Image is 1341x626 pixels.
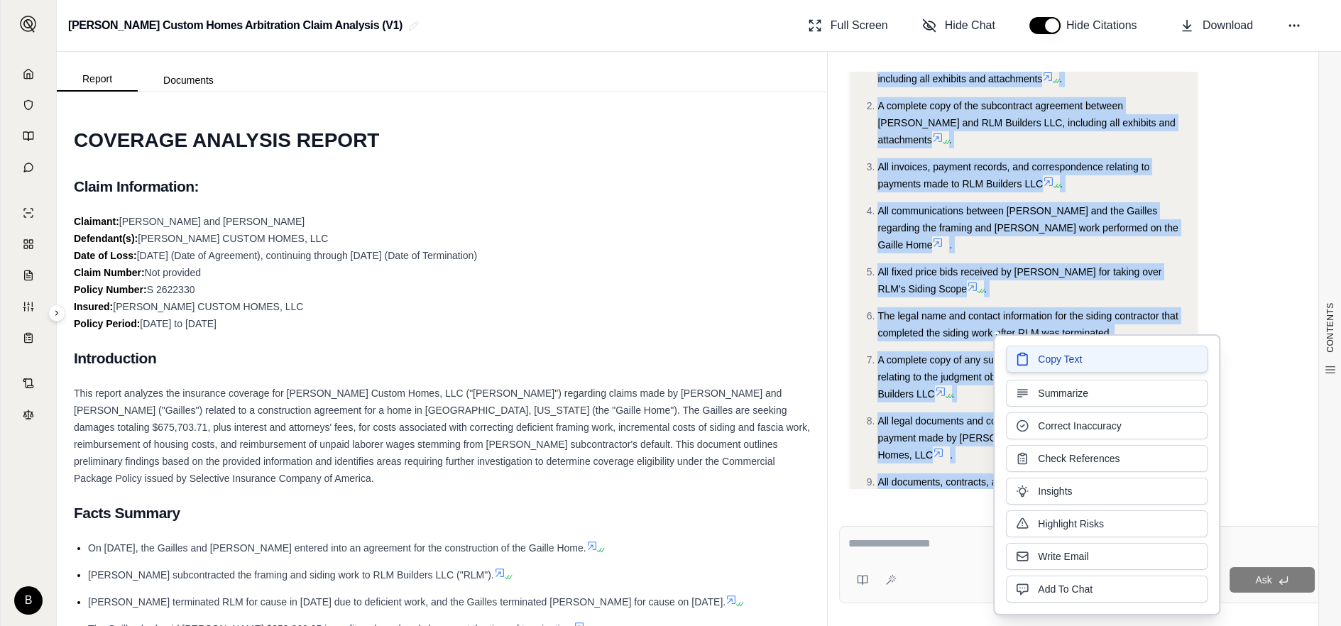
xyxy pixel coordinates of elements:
[877,310,1178,339] span: The legal name and contact information for the siding contractor that completed the siding work a...
[9,292,48,321] a: Custom Report
[839,603,1324,615] div: *Use references provided to verify information.
[9,199,48,227] a: Single Policy
[74,267,145,278] strong: Claim Number:
[877,415,1173,461] span: All legal documents and communications related to the claim for payment made by [PERSON_NAME] to ...
[1066,17,1146,34] span: Hide Citations
[48,304,65,322] button: Expand sidebar
[1038,419,1121,433] span: Correct Inaccuracy
[952,388,955,400] span: .
[1038,582,1093,596] span: Add To Chat
[1006,510,1208,537] button: Highlight Risks
[9,324,48,352] a: Coverage Table
[9,91,48,119] a: Documents Vault
[1038,549,1088,564] span: Write Email
[74,216,119,227] strong: Claimant:
[1006,412,1208,439] button: Correct Inaccuracy
[74,388,810,484] span: This report analyzes the insurance coverage for [PERSON_NAME] Custom Homes, LLC ("[PERSON_NAME]")...
[802,11,894,40] button: Full Screen
[877,476,1176,505] span: All documents, contracts, and communications concerning the claim made by the Gailles.
[949,239,952,251] span: .
[74,121,810,160] h1: COVERAGE ANALYSIS REPORT
[877,354,1178,400] span: A complete copy of any summons, complaints, or legal demands relating to the judgment obtained by...
[9,261,48,290] a: Claim Coverage
[68,13,403,38] h2: [PERSON_NAME] Custom Homes Arbitration Claim Analysis (V1)
[137,250,477,261] span: [DATE] (Date of Agreement), continuing through [DATE] (Date of Termination)
[9,400,48,429] a: Legal Search Engine
[945,17,995,34] span: Hide Chat
[1038,517,1104,531] span: Highlight Risks
[1038,352,1082,366] span: Copy Text
[877,205,1178,251] span: All communications between [PERSON_NAME] and the Gailles regarding the framing and [PERSON_NAME] ...
[14,586,43,615] div: B
[74,172,810,202] h2: Claim Information:
[1203,17,1253,34] span: Download
[1038,386,1088,400] span: Summarize
[949,134,952,145] span: .
[74,318,140,329] strong: Policy Period:
[138,69,239,92] button: Documents
[74,250,137,261] strong: Date of Loss:
[74,498,810,528] h2: Facts Summary
[1006,380,1208,407] button: Summarize
[119,216,305,227] span: [PERSON_NAME] and [PERSON_NAME]
[1059,73,1062,84] span: .
[88,542,586,554] span: On [DATE], the Gailles and [PERSON_NAME] entered into an agreement for the construction of the Ga...
[88,569,494,581] span: [PERSON_NAME] subcontracted the framing and siding work to RLM Builders LLC ("RLM").
[877,56,1182,84] span: A copy of the agreement between [PERSON_NAME] and the Gailles, including all exhibits and attachm...
[1325,302,1336,353] span: CONTENTS
[916,11,1001,40] button: Hide Chat
[57,67,138,92] button: Report
[1174,11,1259,40] button: Download
[9,230,48,258] a: Policy Comparisons
[877,266,1161,295] span: All fixed price bids received by [PERSON_NAME] for taking over RLM's Siding Scope
[1006,543,1208,570] button: Write Email
[1255,574,1271,586] span: Ask
[147,284,195,295] span: S 2622330
[1006,445,1208,472] button: Check References
[1006,478,1208,505] button: Insights
[138,233,328,244] span: [PERSON_NAME] CUSTOM HOMES, LLC
[14,10,43,38] button: Expand sidebar
[9,60,48,88] a: Home
[1006,576,1208,603] button: Add To Chat
[831,17,888,34] span: Full Screen
[74,233,138,244] strong: Defendant(s):
[9,122,48,150] a: Prompt Library
[74,301,113,312] strong: Insured:
[74,344,810,373] h2: Introduction
[1038,451,1120,466] span: Check References
[877,161,1149,190] span: All invoices, payment records, and correspondence relating to payments made to RLM Builders LLC
[984,283,987,295] span: .
[74,284,147,295] strong: Policy Number:
[20,16,37,33] img: Expand sidebar
[88,596,726,608] span: [PERSON_NAME] terminated RLM for cause in [DATE] due to deficient work, and the Gailles terminate...
[877,100,1175,145] span: A complete copy of the subcontract agreement between [PERSON_NAME] and RLM Builders LLC, includin...
[1038,484,1072,498] span: Insights
[1060,178,1063,190] span: .
[950,449,953,461] span: .
[9,153,48,182] a: Chat
[140,318,217,329] span: [DATE] to [DATE]
[145,267,201,278] span: Not provided
[9,369,48,397] a: Contract Analysis
[1230,567,1315,593] button: Ask
[113,301,303,312] span: [PERSON_NAME] CUSTOM HOMES, LLC
[1006,346,1208,373] button: Copy Text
